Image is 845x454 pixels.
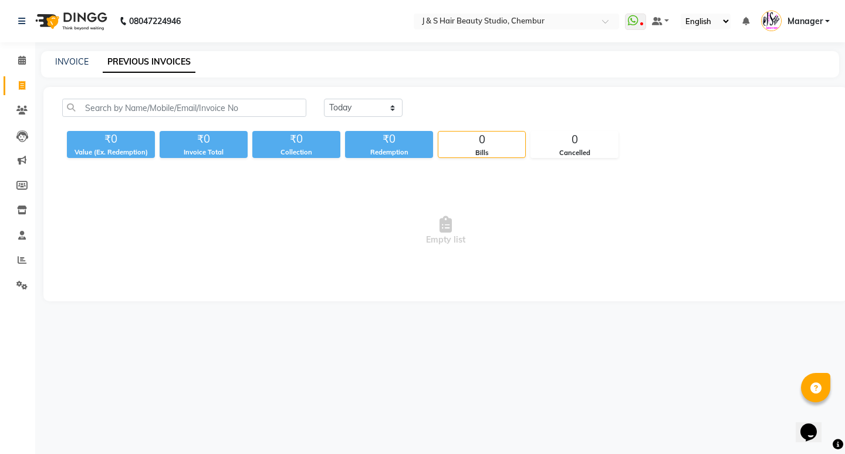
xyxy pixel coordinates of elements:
[129,5,181,38] b: 08047224946
[438,132,525,148] div: 0
[761,11,782,31] img: Manager
[67,131,155,147] div: ₹0
[796,407,833,442] iframe: chat widget
[252,131,340,147] div: ₹0
[438,148,525,158] div: Bills
[160,147,248,157] div: Invoice Total
[252,147,340,157] div: Collection
[55,56,89,67] a: INVOICE
[67,147,155,157] div: Value (Ex. Redemption)
[62,99,306,117] input: Search by Name/Mobile/Email/Invoice No
[30,5,110,38] img: logo
[103,52,195,73] a: PREVIOUS INVOICES
[62,172,829,290] span: Empty list
[531,148,618,158] div: Cancelled
[345,131,433,147] div: ₹0
[160,131,248,147] div: ₹0
[531,132,618,148] div: 0
[787,15,823,28] span: Manager
[345,147,433,157] div: Redemption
